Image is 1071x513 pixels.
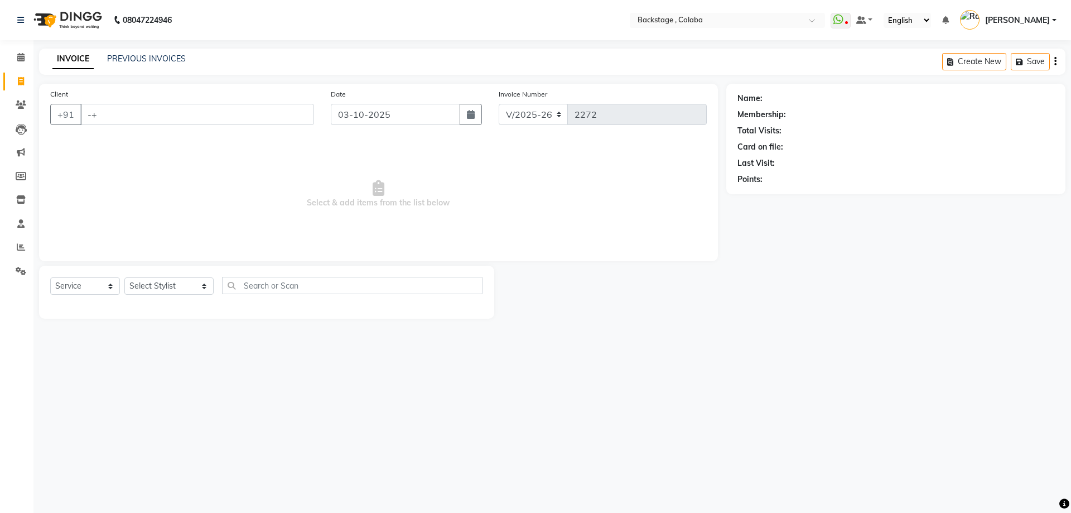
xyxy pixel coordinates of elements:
[942,53,1006,70] button: Create New
[737,174,763,185] div: Points:
[1011,53,1050,70] button: Save
[50,138,707,250] span: Select & add items from the list below
[80,104,314,125] input: Search by Name/Mobile/Email/Code
[123,4,172,36] b: 08047224946
[52,49,94,69] a: INVOICE
[737,157,775,169] div: Last Visit:
[28,4,105,36] img: logo
[960,10,980,30] img: Rashmi Banerjee
[331,89,346,99] label: Date
[50,104,81,125] button: +91
[737,141,783,153] div: Card on file:
[50,89,68,99] label: Client
[737,109,786,121] div: Membership:
[107,54,186,64] a: PREVIOUS INVOICES
[499,89,547,99] label: Invoice Number
[737,125,781,137] div: Total Visits:
[737,93,763,104] div: Name:
[222,277,483,294] input: Search or Scan
[985,15,1050,26] span: [PERSON_NAME]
